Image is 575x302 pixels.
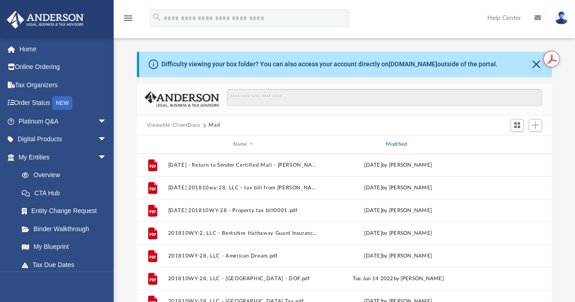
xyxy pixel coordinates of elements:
[6,58,120,76] a: Online Ordering
[323,207,474,215] div: [DATE] by [PERSON_NAME]
[152,12,162,22] i: search
[168,185,319,191] button: [DATE] 201810wy-28, LLC - tax bill from [PERSON_NAME][GEOGRAPHIC_DATA] dist0001.pdf
[167,140,318,149] div: Name
[123,17,134,24] a: menu
[6,148,120,166] a: My Entitiesarrow_drop_down
[323,161,474,169] div: [DATE] by [PERSON_NAME]
[141,140,164,149] div: id
[52,96,72,110] div: NEW
[147,121,200,129] button: Viewable-ClientDocs
[161,59,498,69] div: Difficulty viewing your box folder? You can also access your account directly on outside of the p...
[389,60,437,68] a: [DOMAIN_NAME]
[6,40,120,58] a: Home
[168,253,319,259] button: 201810WY-28, LLC - American Dream.pdf
[13,238,116,256] a: My Blueprint
[510,119,524,132] button: Switch to Grid View
[477,140,541,149] div: id
[323,275,474,283] div: Tue Jun 14 2022 by [PERSON_NAME]
[13,166,120,184] a: Overview
[227,89,542,106] input: Search files and folders
[323,252,474,260] div: [DATE] by [PERSON_NAME]
[529,119,542,132] button: Add
[168,230,319,236] button: 201810WY-2, LLC - Berkshire Hathaway Guard Insurance Company - Amended Policy.pdf
[6,130,120,149] a: Digital Productsarrow_drop_down
[168,208,319,213] button: [DATE] 201810WY-28 - Property tax bill0001.pdf
[323,229,474,238] div: [DATE] by [PERSON_NAME]
[6,112,120,130] a: Platinum Q&Aarrow_drop_down
[13,184,120,202] a: CTA Hub
[123,13,134,24] i: menu
[98,130,116,149] span: arrow_drop_down
[322,140,473,149] div: Modified
[98,112,116,131] span: arrow_drop_down
[4,11,86,29] img: Anderson Advisors Platinum Portal
[323,184,474,192] div: [DATE] by [PERSON_NAME]
[530,58,542,71] button: Close
[13,220,120,238] a: Binder Walkthrough
[13,202,120,220] a: Entity Change Request
[555,11,568,25] img: User Pic
[209,121,220,129] button: Mail
[168,276,319,282] button: 201810WY-28, LLC - [GEOGRAPHIC_DATA] - DOF.pdf
[13,256,120,274] a: Tax Due Dates
[6,94,120,113] a: Order StatusNEW
[6,76,120,94] a: Tax Organizers
[168,162,319,168] button: [DATE] - Return to Sender Certified Mail - [PERSON_NAME] - 201810WY-28 LLC 0001.pdf
[98,148,116,167] span: arrow_drop_down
